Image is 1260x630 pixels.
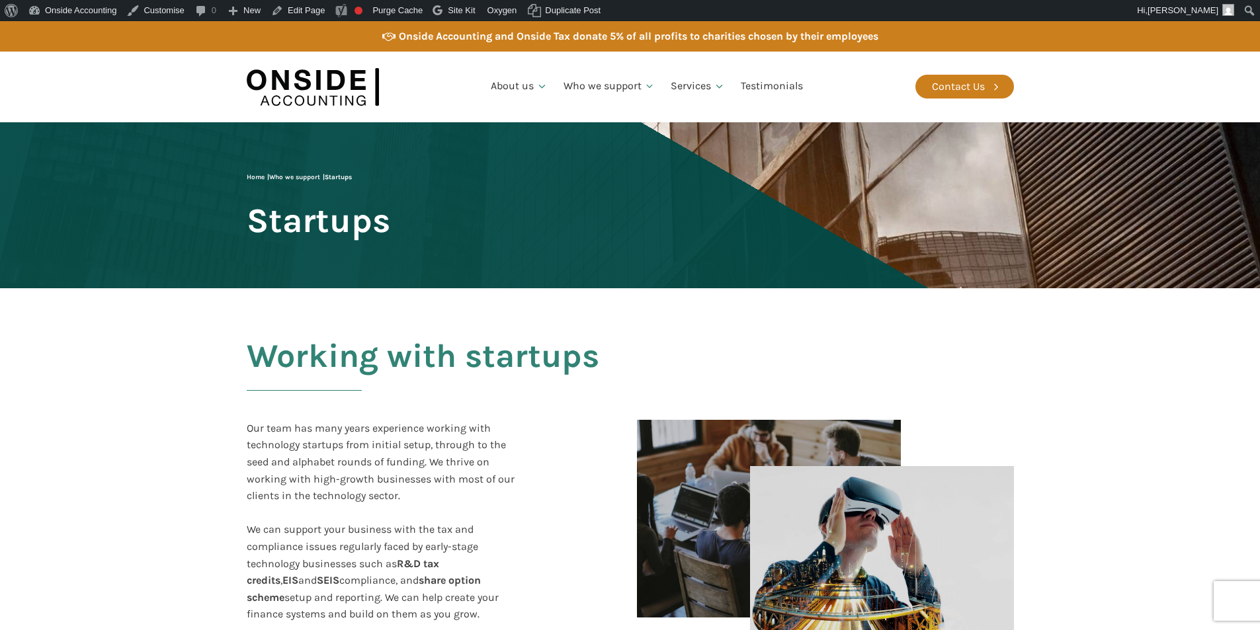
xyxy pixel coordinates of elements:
[355,7,362,15] div: Focus keyphrase not set
[247,173,352,181] span: | |
[663,64,733,109] a: Services
[448,5,475,15] span: Site Kit
[317,574,339,586] b: SEIS
[247,173,265,181] a: Home
[282,574,298,586] b: EIS
[269,173,320,181] a: Who we support
[247,574,481,604] b: share option scheme
[733,64,811,109] a: Testimonials
[1148,5,1218,15] span: [PERSON_NAME]
[932,78,985,95] div: Contact Us
[247,338,1014,407] h2: Working with startups
[247,61,379,112] img: Onside Accounting
[483,64,556,109] a: About us
[325,173,352,181] span: Startups
[399,28,878,45] div: Onside Accounting and Onside Tax donate 5% of all profits to charities chosen by their employees
[915,75,1014,98] a: Contact Us
[556,64,663,109] a: Who we support
[247,202,390,239] span: Startups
